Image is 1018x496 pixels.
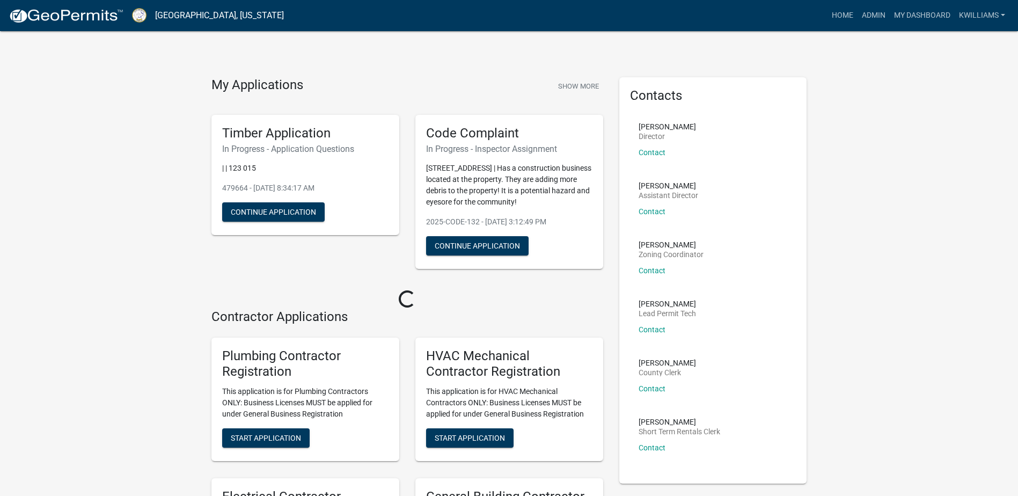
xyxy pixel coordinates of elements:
p: Short Term Rentals Clerk [639,428,720,435]
p: [PERSON_NAME] [639,418,720,426]
p: County Clerk [639,369,696,376]
a: Contact [639,207,665,216]
p: [PERSON_NAME] [639,241,704,249]
p: This application is for Plumbing Contractors ONLY: Business Licenses MUST be applied for under Ge... [222,386,389,420]
a: Contact [639,443,665,452]
h5: Timber Application [222,126,389,141]
span: Start Application [231,433,301,442]
h5: HVAC Mechanical Contractor Registration [426,348,592,380]
p: Assistant Director [639,192,698,199]
h5: Contacts [630,88,796,104]
h6: In Progress - Application Questions [222,144,389,154]
h5: Plumbing Contractor Registration [222,348,389,380]
button: Continue Application [426,236,529,256]
p: [STREET_ADDRESS] | Has a construction business located at the property. They are adding more debr... [426,163,592,208]
p: 2025-CODE-132 - [DATE] 3:12:49 PM [426,216,592,228]
p: [PERSON_NAME] [639,300,696,308]
button: Continue Application [222,202,325,222]
h6: In Progress - Inspector Assignment [426,144,592,154]
a: My Dashboard [890,5,955,26]
button: Show More [554,77,603,95]
p: Director [639,133,696,140]
p: 479664 - [DATE] 8:34:17 AM [222,183,389,194]
p: This application is for HVAC Mechanical Contractors ONLY: Business Licenses MUST be applied for u... [426,386,592,420]
p: Zoning Coordinator [639,251,704,258]
h5: Code Complaint [426,126,592,141]
p: | | 123 015 [222,163,389,174]
button: Start Application [222,428,310,448]
p: [PERSON_NAME] [639,359,696,367]
a: Contact [639,384,665,393]
a: Contact [639,325,665,334]
a: Home [827,5,858,26]
img: Putnam County, Georgia [132,8,147,23]
a: Admin [858,5,890,26]
a: kwilliams [955,5,1009,26]
h4: Contractor Applications [211,309,603,325]
span: Start Application [435,433,505,442]
a: [GEOGRAPHIC_DATA], [US_STATE] [155,6,284,25]
button: Start Application [426,428,514,448]
p: [PERSON_NAME] [639,123,696,130]
p: Lead Permit Tech [639,310,696,317]
h4: My Applications [211,77,303,93]
a: Contact [639,148,665,157]
p: [PERSON_NAME] [639,182,698,189]
a: Contact [639,266,665,275]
